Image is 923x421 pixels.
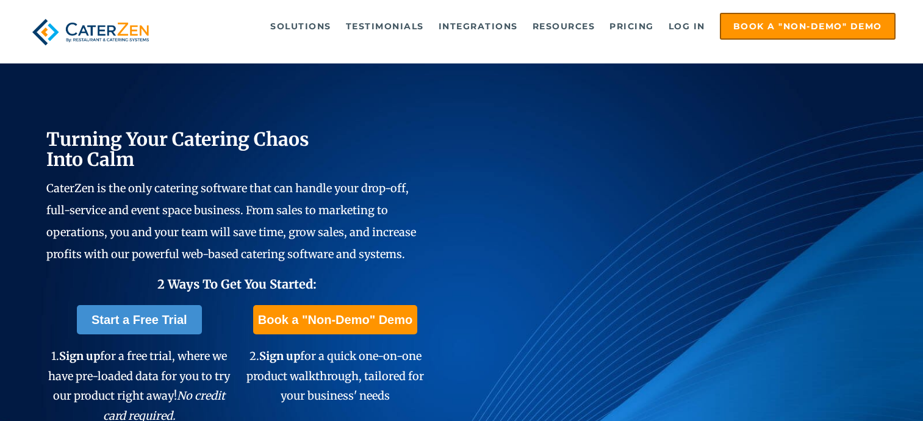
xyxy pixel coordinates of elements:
a: Book a "Non-Demo" Demo [720,13,896,40]
img: caterzen [27,13,154,51]
div: Navigation Menu [176,13,895,40]
a: Integrations [433,14,524,38]
a: Log in [663,14,711,38]
span: Sign up [59,349,100,363]
a: Testimonials [340,14,430,38]
a: Resources [526,14,602,38]
span: 2 Ways To Get You Started: [157,276,317,292]
a: Start a Free Trial [77,305,202,334]
span: Turning Your Catering Chaos Into Calm [46,128,309,171]
a: Book a "Non-Demo" Demo [253,305,417,334]
span: 2. for a quick one-on-one product walkthrough, tailored for your business' needs [246,349,424,403]
a: Solutions [264,14,337,38]
a: Pricing [603,14,660,38]
span: CaterZen is the only catering software that can handle your drop-off, full-service and event spac... [46,181,416,261]
iframe: Help widget launcher [814,373,910,408]
span: Sign up [259,349,300,363]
